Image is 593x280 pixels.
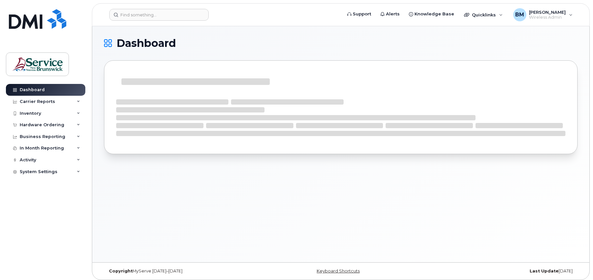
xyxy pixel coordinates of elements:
div: MyServe [DATE]–[DATE] [104,269,262,274]
strong: Last Update [530,269,559,273]
strong: Copyright [109,269,133,273]
span: Dashboard [116,38,176,48]
a: Keyboard Shortcuts [317,269,360,273]
div: [DATE] [420,269,578,274]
